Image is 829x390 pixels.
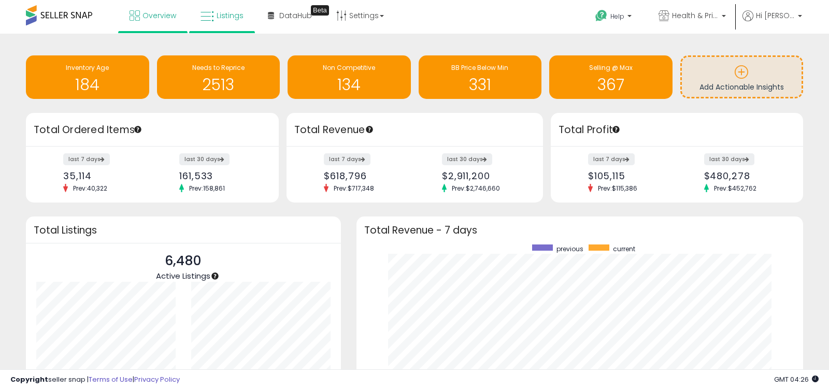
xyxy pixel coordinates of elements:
span: Prev: $2,746,660 [447,184,505,193]
h1: 331 [424,76,537,93]
p: 6,480 [156,251,210,271]
label: last 7 days [324,153,370,165]
label: last 30 days [704,153,754,165]
span: Listings [217,10,244,21]
h3: Total Revenue [294,123,535,137]
span: Prev: $452,762 [709,184,762,193]
strong: Copyright [10,374,48,384]
div: Tooltip anchor [311,5,329,16]
a: Non Competitive 134 [288,55,411,99]
div: $2,911,200 [442,170,525,181]
a: Add Actionable Insights [682,57,802,97]
a: Needs to Reprice 2513 [157,55,280,99]
div: 35,114 [63,170,144,181]
a: Hi [PERSON_NAME] [742,10,802,34]
span: Non Competitive [323,63,375,72]
span: Health & Prime [672,10,719,21]
a: Help [587,2,642,34]
div: Tooltip anchor [611,125,621,134]
a: Inventory Age 184 [26,55,149,99]
div: $480,278 [704,170,785,181]
i: Get Help [595,9,608,22]
h3: Total Ordered Items [34,123,271,137]
label: last 30 days [179,153,230,165]
h1: 184 [31,76,144,93]
h3: Total Profit [559,123,796,137]
span: current [613,244,635,253]
div: seller snap | | [10,375,180,385]
span: Add Actionable Insights [699,82,784,92]
span: previous [556,244,583,253]
span: Help [610,12,624,21]
span: Selling @ Max [589,63,633,72]
span: Prev: $717,348 [328,184,379,193]
h3: Total Revenue - 7 days [364,226,796,234]
div: Tooltip anchor [210,271,220,281]
label: last 7 days [63,153,110,165]
h3: Total Listings [34,226,333,234]
div: Tooltip anchor [365,125,374,134]
span: Inventory Age [66,63,109,72]
span: Active Listings [156,270,210,281]
h1: 134 [293,76,406,93]
a: Privacy Policy [134,374,180,384]
span: Hi [PERSON_NAME] [756,10,795,21]
div: $618,796 [324,170,407,181]
div: $105,115 [588,170,669,181]
label: last 7 days [588,153,635,165]
a: Selling @ Max 367 [549,55,673,99]
span: 2025-09-17 04:26 GMT [774,374,819,384]
span: Prev: 158,861 [184,184,230,193]
span: Prev: 40,322 [68,184,112,193]
span: Overview [142,10,176,21]
a: BB Price Below Min 331 [419,55,542,99]
label: last 30 days [442,153,492,165]
div: 161,533 [179,170,260,181]
span: BB Price Below Min [451,63,508,72]
h1: 367 [554,76,667,93]
h1: 2513 [162,76,275,93]
span: Needs to Reprice [192,63,245,72]
span: DataHub [279,10,312,21]
a: Terms of Use [89,374,133,384]
span: Prev: $115,386 [593,184,642,193]
div: Tooltip anchor [133,125,142,134]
